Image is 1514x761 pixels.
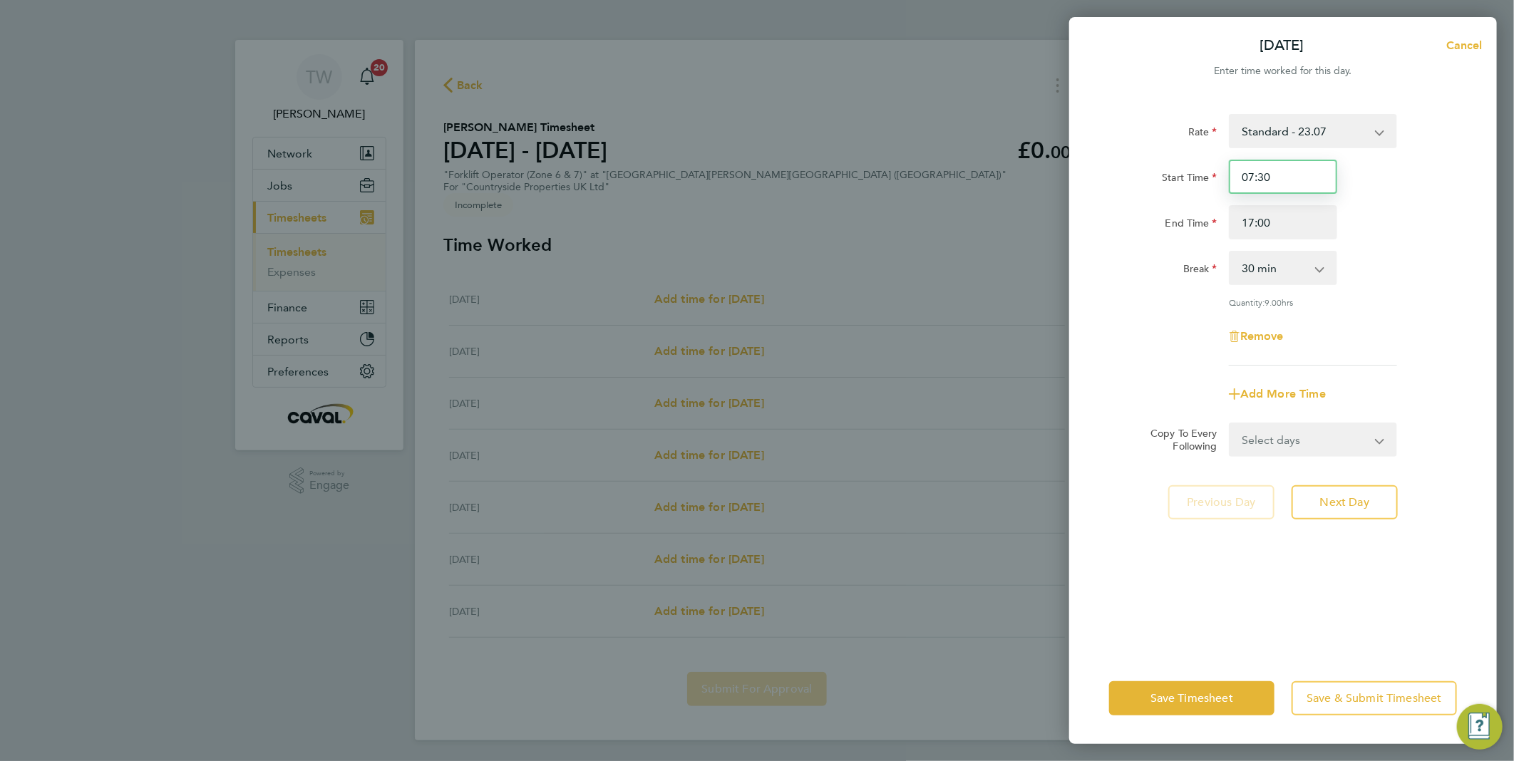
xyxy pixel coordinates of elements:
label: Break [1183,262,1217,279]
button: Cancel [1423,31,1497,60]
span: Remove [1240,329,1284,343]
div: Enter time worked for this day. [1069,63,1497,80]
label: Rate [1188,125,1217,143]
span: Add More Time [1240,387,1326,400]
input: E.g. 08:00 [1229,160,1337,194]
label: Copy To Every Following [1139,427,1217,452]
input: E.g. 18:00 [1229,205,1337,239]
span: 9.00 [1265,296,1282,308]
button: Save Timesheet [1109,681,1274,715]
span: Save & Submit Timesheet [1307,691,1442,705]
div: Quantity: hrs [1229,296,1397,308]
p: [DATE] [1260,36,1304,56]
label: Start Time [1162,171,1217,188]
button: Next Day [1292,485,1398,519]
button: Engage Resource Center [1457,704,1503,750]
button: Remove [1229,331,1284,342]
button: Add More Time [1229,388,1326,400]
button: Save & Submit Timesheet [1292,681,1457,715]
span: Cancel [1442,38,1483,52]
span: Next Day [1320,495,1369,509]
label: End Time [1165,217,1217,234]
span: Save Timesheet [1150,691,1233,705]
